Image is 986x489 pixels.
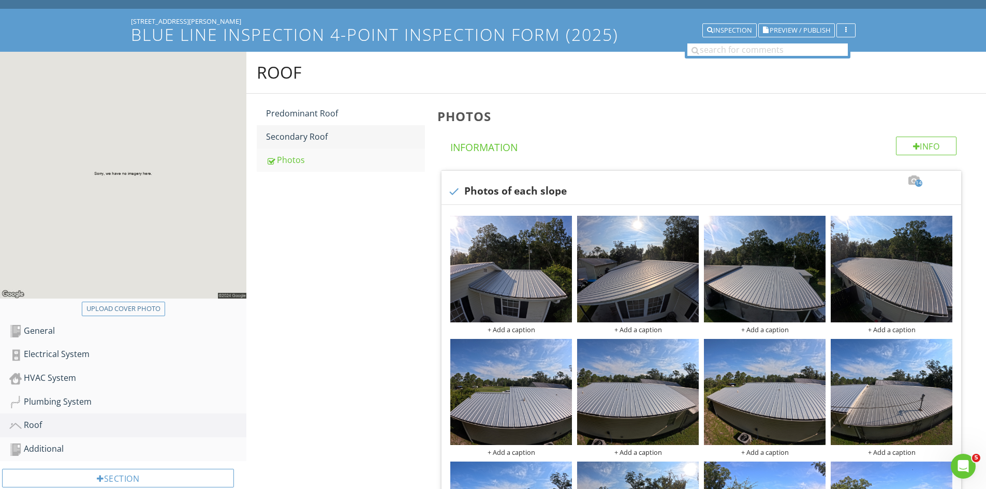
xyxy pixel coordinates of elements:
[702,23,757,38] button: Inspection
[577,339,699,445] img: photo.jpg
[896,137,957,155] div: Info
[131,17,856,25] div: [STREET_ADDRESS][PERSON_NAME]
[86,304,160,314] div: Upload cover photo
[450,339,572,445] img: photo.jpg
[758,25,835,34] a: Preview / Publish
[915,180,922,187] span: 14
[577,325,699,334] div: + Add a caption
[450,448,572,456] div: + Add a caption
[704,448,826,456] div: + Add a caption
[9,395,246,409] div: Plumbing System
[577,448,699,456] div: + Add a caption
[951,454,976,479] iframe: Intercom live chat
[577,216,699,322] img: photo.jpg
[266,154,425,166] div: Photos
[707,27,752,34] div: Inspection
[266,107,425,120] div: Predominant Roof
[9,324,246,338] div: General
[704,216,826,322] img: photo.jpg
[266,130,425,143] div: Secondary Roof
[831,325,952,334] div: + Add a caption
[131,25,856,43] h1: Blue Line Inspection 4-Point Inspection Form (2025)
[9,442,246,456] div: Additional
[450,137,956,154] h4: Information
[450,216,572,322] img: photo.jpg
[758,23,835,38] button: Preview / Publish
[687,43,848,56] input: search for comments
[831,216,952,322] img: photo.jpg
[831,339,952,445] img: photo.jpg
[257,62,302,83] div: Roof
[972,454,980,462] span: 5
[437,109,969,123] h3: Photos
[704,325,826,334] div: + Add a caption
[9,348,246,361] div: Electrical System
[9,372,246,385] div: HVAC System
[450,325,572,334] div: + Add a caption
[82,302,165,316] button: Upload cover photo
[9,419,246,432] div: Roof
[2,469,234,487] div: Section
[770,27,830,34] span: Preview / Publish
[702,25,757,34] a: Inspection
[704,339,826,445] img: photo.jpg
[831,448,952,456] div: + Add a caption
